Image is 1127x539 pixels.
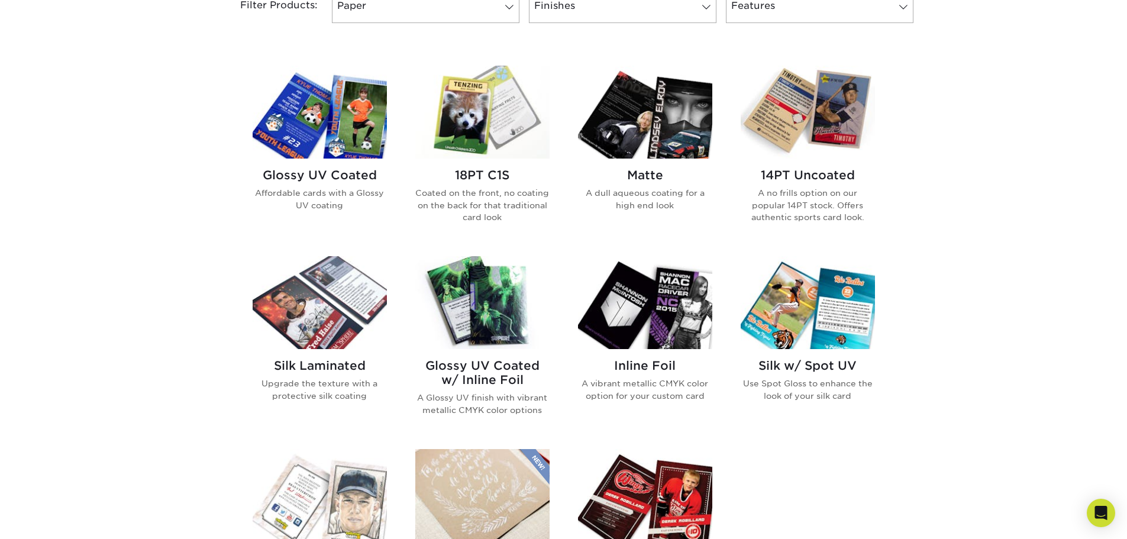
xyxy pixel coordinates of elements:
[578,66,712,242] a: Matte Trading Cards Matte A dull aqueous coating for a high end look
[415,187,550,223] p: Coated on the front, no coating on the back for that traditional card look
[520,449,550,485] img: New Product
[578,256,712,349] img: Inline Foil Trading Cards
[415,66,550,242] a: 18PT C1S Trading Cards 18PT C1S Coated on the front, no coating on the back for that traditional ...
[578,66,712,159] img: Matte Trading Cards
[415,392,550,416] p: A Glossy UV finish with vibrant metallic CMYK color options
[578,187,712,211] p: A dull aqueous coating for a high end look
[253,187,387,211] p: Affordable cards with a Glossy UV coating
[741,256,875,349] img: Silk w/ Spot UV Trading Cards
[578,168,712,182] h2: Matte
[578,377,712,402] p: A vibrant metallic CMYK color option for your custom card
[741,66,875,242] a: 14PT Uncoated Trading Cards 14PT Uncoated A no frills option on our popular 14PT stock. Offers au...
[253,256,387,435] a: Silk Laminated Trading Cards Silk Laminated Upgrade the texture with a protective silk coating
[415,256,550,435] a: Glossy UV Coated w/ Inline Foil Trading Cards Glossy UV Coated w/ Inline Foil A Glossy UV finish ...
[578,359,712,373] h2: Inline Foil
[415,66,550,159] img: 18PT C1S Trading Cards
[253,168,387,182] h2: Glossy UV Coated
[253,377,387,402] p: Upgrade the texture with a protective silk coating
[741,168,875,182] h2: 14PT Uncoated
[253,66,387,159] img: Glossy UV Coated Trading Cards
[741,187,875,223] p: A no frills option on our popular 14PT stock. Offers authentic sports card look.
[415,359,550,387] h2: Glossy UV Coated w/ Inline Foil
[415,168,550,182] h2: 18PT C1S
[253,66,387,242] a: Glossy UV Coated Trading Cards Glossy UV Coated Affordable cards with a Glossy UV coating
[1087,499,1115,527] div: Open Intercom Messenger
[578,256,712,435] a: Inline Foil Trading Cards Inline Foil A vibrant metallic CMYK color option for your custom card
[741,66,875,159] img: 14PT Uncoated Trading Cards
[741,359,875,373] h2: Silk w/ Spot UV
[415,256,550,349] img: Glossy UV Coated w/ Inline Foil Trading Cards
[253,359,387,373] h2: Silk Laminated
[741,256,875,435] a: Silk w/ Spot UV Trading Cards Silk w/ Spot UV Use Spot Gloss to enhance the look of your silk card
[741,377,875,402] p: Use Spot Gloss to enhance the look of your silk card
[253,256,387,349] img: Silk Laminated Trading Cards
